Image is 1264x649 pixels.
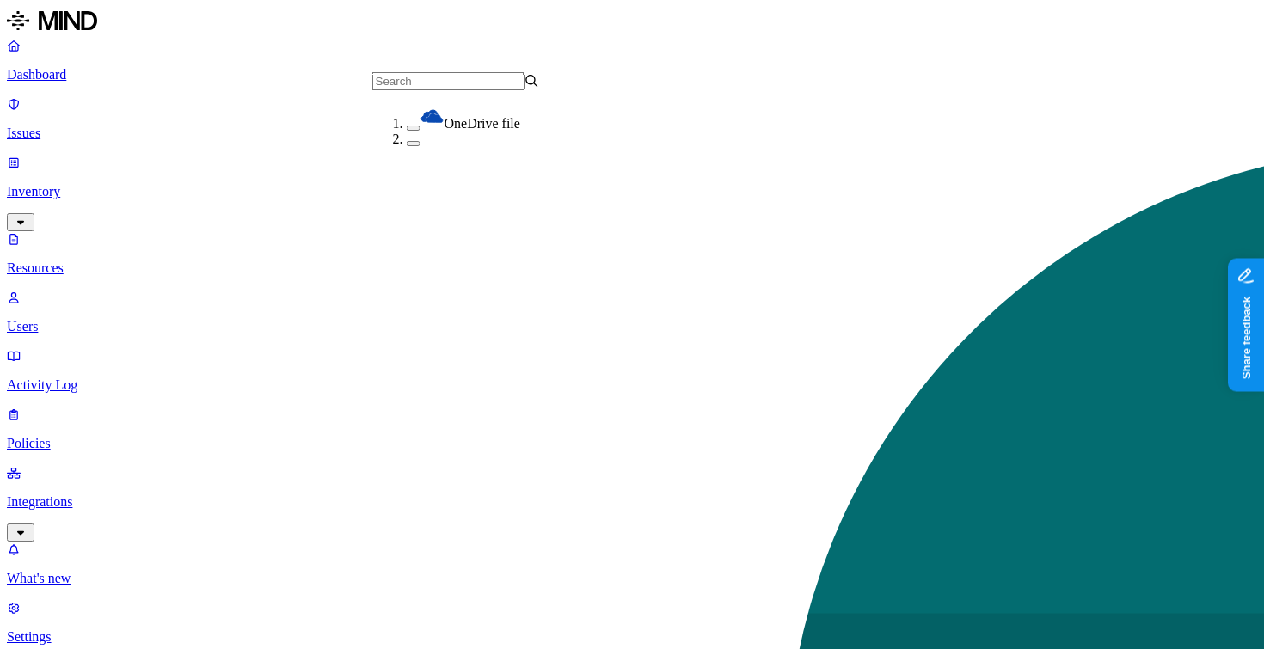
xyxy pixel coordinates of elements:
[7,7,1257,38] a: MIND
[7,494,1257,510] p: Integrations
[7,38,1257,83] a: Dashboard
[7,319,1257,334] p: Users
[445,116,520,131] span: OneDrive file
[7,184,1257,199] p: Inventory
[7,7,97,34] img: MIND
[7,96,1257,141] a: Issues
[7,348,1257,393] a: Activity Log
[7,629,1257,645] p: Settings
[420,104,445,128] img: onedrive.svg
[7,290,1257,334] a: Users
[7,436,1257,451] p: Policies
[7,126,1257,141] p: Issues
[7,465,1257,539] a: Integrations
[7,571,1257,586] p: What's new
[7,231,1257,276] a: Resources
[7,407,1257,451] a: Policies
[7,542,1257,586] a: What's new
[1228,258,1264,391] iframe: Marker.io feedback button
[7,155,1257,229] a: Inventory
[7,600,1257,645] a: Settings
[7,377,1257,393] p: Activity Log
[372,72,525,90] input: Search
[7,67,1257,83] p: Dashboard
[7,260,1257,276] p: Resources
